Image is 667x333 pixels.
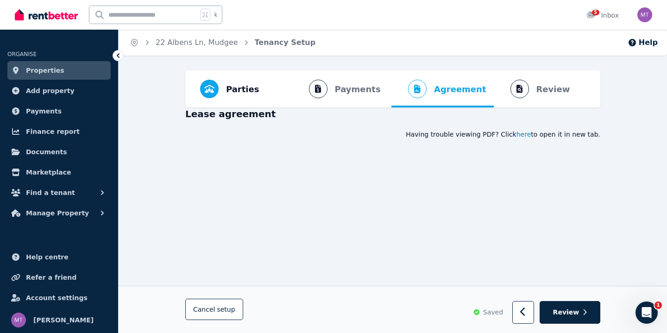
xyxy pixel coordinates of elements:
[11,313,26,327] img: Matt Teague
[586,11,619,20] div: Inbox
[26,85,75,96] span: Add property
[483,308,503,317] span: Saved
[391,70,494,107] button: Agreement
[7,204,111,222] button: Manage Property
[7,248,111,266] a: Help centre
[516,130,531,139] span: here
[26,187,75,198] span: Find a tenant
[637,7,652,22] img: Matt Teague
[7,183,111,202] button: Find a tenant
[185,107,600,120] h3: Lease agreement
[7,143,111,161] a: Documents
[7,51,37,57] span: ORGANISE
[7,289,111,307] a: Account settings
[217,305,235,314] span: setup
[26,251,69,263] span: Help centre
[185,130,600,139] div: Having trouble viewing PDF? Click to open it in new tab.
[26,207,89,219] span: Manage Property
[185,299,243,320] button: Cancelsetup
[119,30,327,56] nav: Breadcrumb
[7,82,111,100] a: Add property
[7,61,111,80] a: Properties
[636,302,658,324] iframe: Intercom live chat
[26,272,76,283] span: Refer a friend
[26,167,71,178] span: Marketplace
[26,126,80,137] span: Finance report
[654,302,662,309] span: 1
[226,83,259,96] span: Parties
[592,10,599,15] span: 5
[7,163,111,182] a: Marketplace
[628,37,658,48] button: Help
[26,292,88,303] span: Account settings
[540,302,600,324] button: Review
[15,8,78,22] img: RentBetter
[26,146,67,157] span: Documents
[26,106,62,117] span: Payments
[255,37,316,48] span: Tenancy Setup
[193,306,235,314] span: Cancel
[434,83,486,96] span: Agreement
[193,70,266,107] button: Parties
[185,70,600,107] nav: Progress
[7,102,111,120] a: Payments
[7,122,111,141] a: Finance report
[33,314,94,326] span: [PERSON_NAME]
[156,38,238,47] a: 22 Albens Ln, Mudgee
[553,308,579,317] span: Review
[7,268,111,287] a: Refer a friend
[26,65,64,76] span: Properties
[214,11,217,19] span: k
